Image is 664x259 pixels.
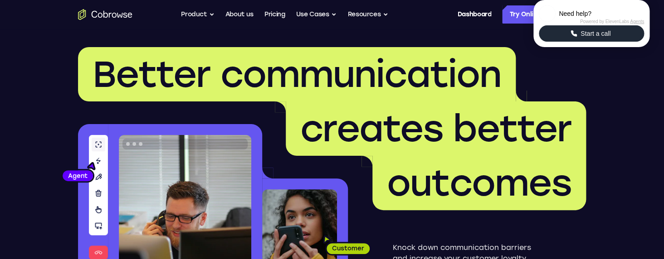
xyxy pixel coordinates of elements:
[502,5,586,24] a: Try Online Demo
[181,5,215,24] button: Product
[296,5,337,24] button: Use Cases
[78,9,132,20] a: Go to the home page
[225,5,254,24] a: About us
[300,107,571,150] span: creates better
[347,5,388,24] button: Resources
[264,5,285,24] a: Pricing
[457,5,491,24] a: Dashboard
[93,53,501,96] span: Better communication
[387,161,571,205] span: outcomes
